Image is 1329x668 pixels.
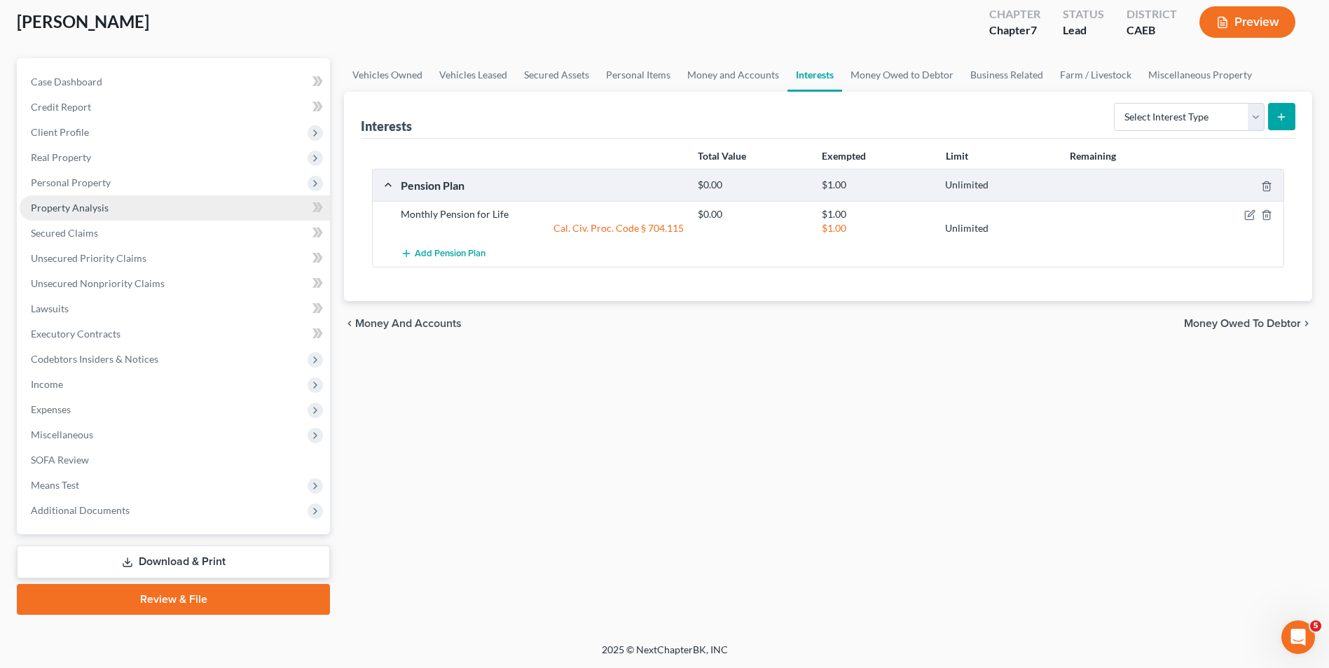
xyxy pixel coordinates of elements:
span: Unsecured Priority Claims [31,252,146,264]
span: Income [31,378,63,390]
a: Secured Assets [516,58,598,92]
i: chevron_left [344,318,355,329]
a: Interests [787,58,842,92]
div: Cal. Civ. Proc. Code § 704.115 [394,221,691,235]
span: Miscellaneous [31,429,93,440]
div: Unlimited [938,179,1062,192]
span: Property Analysis [31,202,109,214]
a: Unsecured Nonpriority Claims [20,271,330,296]
a: Credit Report [20,95,330,120]
div: Chapter [989,22,1040,39]
a: Money and Accounts [679,58,787,92]
div: District [1127,6,1177,22]
div: 2025 © NextChapterBK, INC [266,643,1064,668]
strong: Exempted [822,150,866,162]
span: Real Property [31,151,91,163]
span: Secured Claims [31,227,98,239]
div: $1.00 [815,207,939,221]
div: Lead [1063,22,1104,39]
span: Lawsuits [31,302,69,314]
span: Add Pension Plan [415,249,486,260]
div: Unlimited [938,221,1062,235]
span: Means Test [31,479,79,491]
div: $0.00 [691,179,815,192]
a: Download & Print [17,545,330,578]
a: Vehicles Owned [344,58,431,92]
a: Unsecured Priority Claims [20,246,330,271]
button: chevron_left Money and Accounts [344,318,462,329]
div: Interests [361,118,412,134]
span: Client Profile [31,126,89,138]
button: Preview [1199,6,1295,38]
strong: Limit [946,150,968,162]
button: Add Pension Plan [401,241,486,267]
a: Lawsuits [20,296,330,321]
span: SOFA Review [31,454,89,466]
div: CAEB [1127,22,1177,39]
strong: Remaining [1070,150,1116,162]
a: Vehicles Leased [431,58,516,92]
span: Credit Report [31,101,91,113]
div: Status [1063,6,1104,22]
a: Money Owed to Debtor [842,58,962,92]
div: Pension Plan [394,178,691,193]
a: Secured Claims [20,221,330,246]
span: Case Dashboard [31,76,102,88]
span: Money Owed to Debtor [1184,318,1301,329]
span: 5 [1310,620,1321,632]
a: Miscellaneous Property [1140,58,1260,92]
span: Expenses [31,403,71,415]
a: Farm / Livestock [1052,58,1140,92]
div: Monthly Pension for Life [394,207,691,221]
div: $1.00 [815,221,939,235]
span: [PERSON_NAME] [17,11,149,32]
button: Money Owed to Debtor chevron_right [1184,318,1312,329]
div: $0.00 [691,207,815,221]
a: Property Analysis [20,195,330,221]
a: Business Related [962,58,1052,92]
span: 7 [1031,23,1037,36]
span: Money and Accounts [355,318,462,329]
span: Unsecured Nonpriority Claims [31,277,165,289]
a: Review & File [17,584,330,615]
span: Executory Contracts [31,328,120,340]
i: chevron_right [1301,318,1312,329]
a: Executory Contracts [20,321,330,347]
div: $1.00 [815,179,939,192]
div: Chapter [989,6,1040,22]
strong: Total Value [698,150,746,162]
a: Case Dashboard [20,69,330,95]
iframe: Intercom live chat [1281,620,1315,654]
span: Additional Documents [31,504,130,516]
span: Personal Property [31,176,111,188]
span: Codebtors Insiders & Notices [31,353,158,365]
a: Personal Items [598,58,679,92]
a: SOFA Review [20,447,330,473]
